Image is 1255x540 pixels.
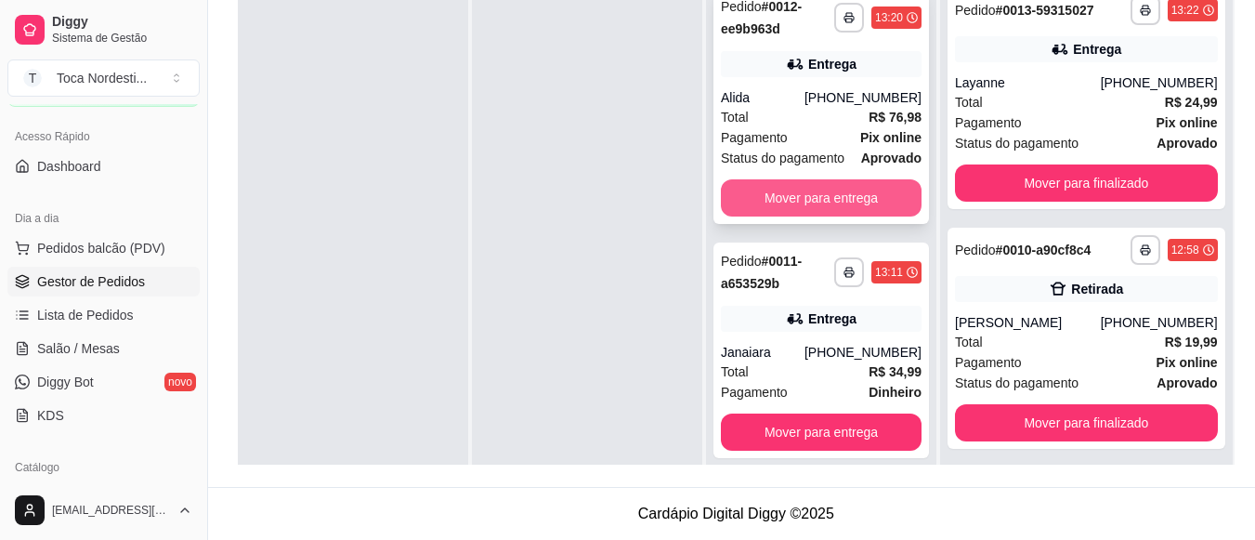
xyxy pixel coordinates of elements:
[955,352,1022,373] span: Pagamento
[955,73,1101,92] div: Layanne
[1101,313,1218,332] div: [PHONE_NUMBER]
[37,272,145,291] span: Gestor de Pedidos
[7,122,200,151] div: Acesso Rápido
[721,148,844,168] span: Status do pagamento
[996,243,1092,257] strong: # 0010-a90cf8c4
[875,265,903,280] div: 13:11
[57,69,147,87] div: Toca Nordesti ...
[721,414,922,451] button: Mover para entrega
[23,69,42,87] span: T
[721,382,788,402] span: Pagamento
[7,59,200,97] button: Select a team
[37,157,101,176] span: Dashboard
[955,92,983,112] span: Total
[7,453,200,482] div: Catálogo
[1171,3,1199,18] div: 13:22
[804,88,922,107] div: [PHONE_NUMBER]
[52,503,170,518] span: [EMAIL_ADDRESS][DOMAIN_NAME]
[869,364,922,379] strong: R$ 34,99
[860,130,922,145] strong: Pix online
[955,404,1218,441] button: Mover para finalizado
[955,165,1218,202] button: Mover para finalizado
[37,239,165,257] span: Pedidos balcão (PDV)
[1157,355,1218,370] strong: Pix online
[7,401,200,430] a: KDS
[721,179,922,217] button: Mover para entrega
[7,300,200,330] a: Lista de Pedidos
[955,3,996,18] span: Pedido
[7,233,200,263] button: Pedidos balcão (PDV)
[804,343,922,362] div: [PHONE_NUMBER]
[875,10,903,25] div: 13:20
[37,406,64,425] span: KDS
[1165,335,1218,349] strong: R$ 19,99
[37,373,94,391] span: Diggy Bot
[7,334,200,363] a: Salão / Mesas
[1071,280,1123,298] div: Retirada
[721,88,804,107] div: Alida
[869,110,922,125] strong: R$ 76,98
[52,14,192,31] span: Diggy
[1165,95,1218,110] strong: R$ 24,99
[996,3,1094,18] strong: # 0013-59315027
[955,373,1079,393] span: Status do pagamento
[1157,136,1217,151] strong: aprovado
[1101,73,1218,92] div: [PHONE_NUMBER]
[37,306,134,324] span: Lista de Pedidos
[7,7,200,52] a: DiggySistema de Gestão
[7,267,200,296] a: Gestor de Pedidos
[1073,40,1121,59] div: Entrega
[7,204,200,233] div: Dia a dia
[37,339,120,358] span: Salão / Mesas
[1157,375,1217,390] strong: aprovado
[721,254,802,291] strong: # 0011-a653529b
[52,31,192,46] span: Sistema de Gestão
[955,243,996,257] span: Pedido
[955,313,1101,332] div: [PERSON_NAME]
[861,151,922,165] strong: aprovado
[1157,115,1218,130] strong: Pix online
[955,332,983,352] span: Total
[721,107,749,127] span: Total
[955,133,1079,153] span: Status do pagamento
[955,112,1022,133] span: Pagamento
[7,151,200,181] a: Dashboard
[721,362,749,382] span: Total
[7,488,200,533] button: [EMAIL_ADDRESS][DOMAIN_NAME]
[808,310,856,328] div: Entrega
[808,55,856,73] div: Entrega
[869,385,922,400] strong: Dinheiro
[721,254,762,269] span: Pedido
[721,127,788,148] span: Pagamento
[721,343,804,362] div: Janaiara
[1171,243,1199,257] div: 12:58
[7,367,200,397] a: Diggy Botnovo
